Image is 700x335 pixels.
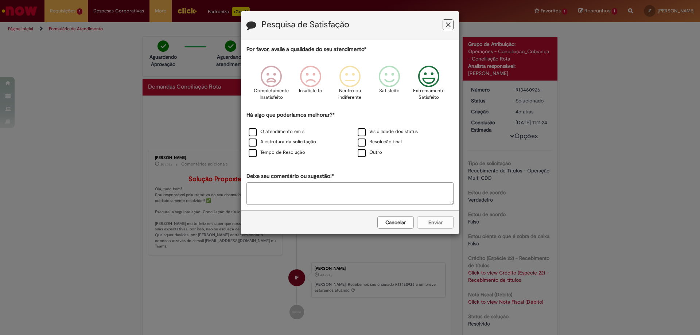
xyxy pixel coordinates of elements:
p: Insatisfeito [299,87,322,94]
label: A estrutura da solicitação [249,139,316,145]
div: Insatisfeito [292,60,329,110]
p: Completamente Insatisfeito [254,87,289,101]
div: Neutro ou indiferente [331,60,369,110]
button: Cancelar [377,216,414,229]
div: Extremamente Satisfeito [410,60,447,110]
div: Satisfeito [371,60,408,110]
div: Completamente Insatisfeito [252,60,289,110]
label: Pesquisa de Satisfação [261,20,349,30]
p: Extremamente Satisfeito [413,87,444,101]
label: Por favor, avalie a qualidade do seu atendimento* [246,46,366,53]
label: Visibilidade dos status [358,128,418,135]
p: Satisfeito [379,87,400,94]
label: Deixe seu comentário ou sugestão!* [246,172,334,180]
label: Outro [358,149,382,156]
p: Neutro ou indiferente [337,87,363,101]
label: O atendimento em si [249,128,306,135]
label: Resolução final [358,139,402,145]
div: Há algo que poderíamos melhorar?* [246,111,454,158]
label: Tempo de Resolução [249,149,305,156]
